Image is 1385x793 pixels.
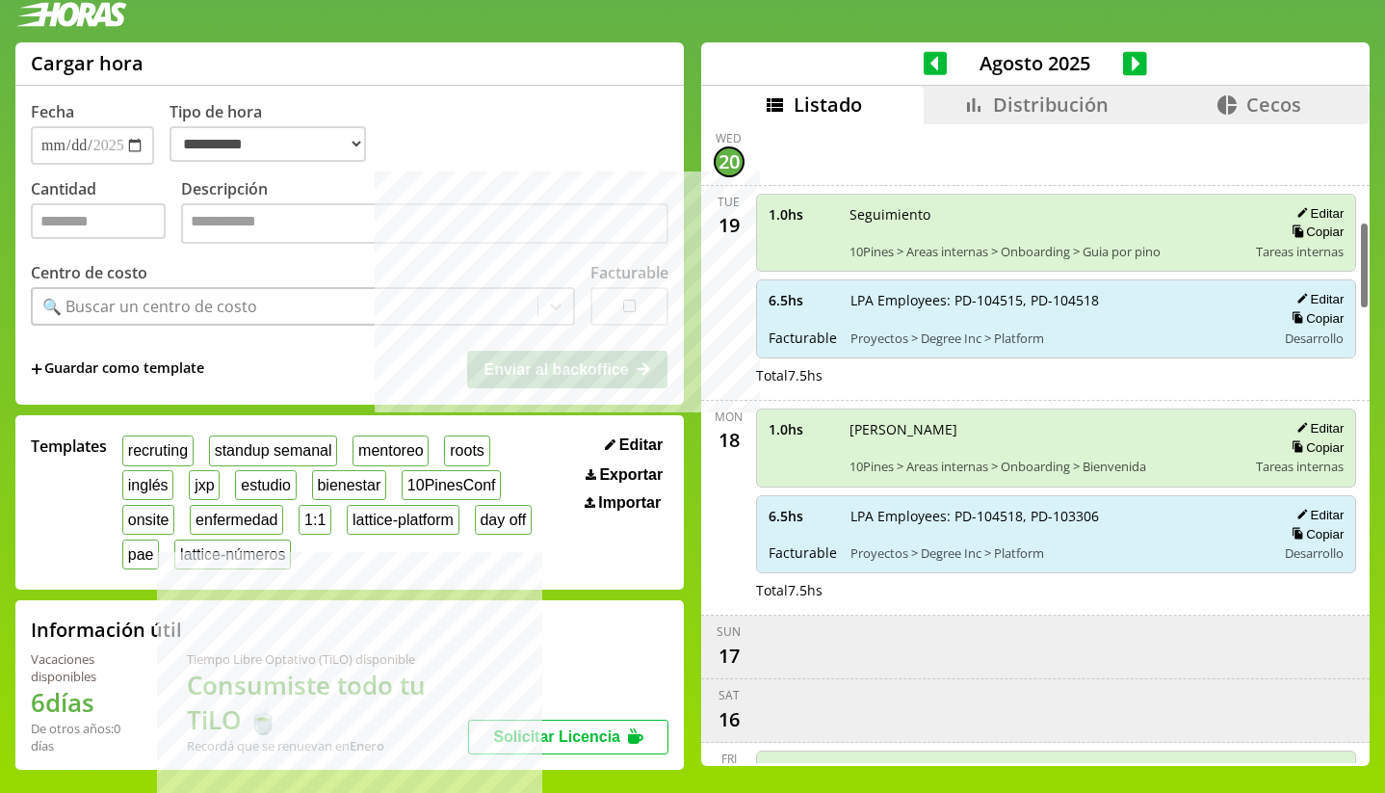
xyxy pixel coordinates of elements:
[769,543,837,562] span: Facturable
[31,436,107,457] span: Templates
[209,436,337,465] button: standup semanal
[714,640,745,671] div: 17
[715,409,743,425] div: Mon
[1291,420,1344,436] button: Editar
[181,178,668,249] label: Descripción
[31,617,182,643] h2: Información útil
[1285,544,1344,562] span: Desarrollo
[189,470,220,500] button: jxp
[353,436,429,465] button: mentoreo
[701,124,1370,763] div: scrollable content
[1291,205,1344,222] button: Editar
[31,262,147,283] label: Centro de costo
[31,720,141,754] div: De otros años: 0 días
[347,505,459,535] button: lattice-platform
[31,358,42,380] span: +
[299,505,331,535] button: 1:1
[850,291,1264,309] span: LPA Employees: PD-104515, PD-104518
[31,203,166,239] input: Cantidad
[756,581,1357,599] div: Total 7.5 hs
[444,436,489,465] button: roots
[1246,92,1301,118] span: Cecos
[714,703,745,734] div: 16
[1256,243,1344,260] span: Tareas internas
[716,130,742,146] div: Wed
[993,92,1109,118] span: Distribución
[187,737,468,754] div: Recordá que se renuevan en
[122,540,159,569] button: pae
[350,737,384,754] b: Enero
[1291,291,1344,307] button: Editar
[849,243,1243,260] span: 10Pines > Areas internas > Onboarding > Guia por pino
[769,291,837,309] span: 6.5 hs
[580,465,668,485] button: Exportar
[174,540,291,569] button: lattice-números
[1286,224,1344,240] button: Copiar
[714,146,745,177] div: 20
[598,494,661,512] span: Importar
[1286,310,1344,327] button: Copiar
[312,470,386,500] button: bienestar
[794,92,862,118] span: Listado
[721,751,737,767] div: Fri
[31,101,74,122] label: Fecha
[402,470,501,500] button: 10PinesConf
[1286,526,1344,542] button: Copiar
[31,650,141,685] div: Vacaciones disponibles
[849,420,1243,438] span: [PERSON_NAME]
[719,687,740,703] div: Sat
[849,205,1243,224] span: Seguimiento
[42,296,257,317] div: 🔍 Buscar un centro de costo
[849,458,1243,475] span: 10Pines > Areas internas > Onboarding > Bienvenida
[850,330,1264,347] span: Proyectos > Degree Inc > Platform
[122,505,174,535] button: onsite
[31,685,141,720] h1: 6 días
[769,507,837,525] span: 6.5 hs
[599,436,668,455] button: Editar
[187,668,468,737] h1: Consumiste todo tu TiLO 🍵
[468,720,668,754] button: Solicitar Licencia
[947,50,1123,76] span: Agosto 2025
[170,126,366,162] select: Tipo de hora
[599,466,663,484] span: Exportar
[619,436,663,454] span: Editar
[756,366,1357,384] div: Total 7.5 hs
[475,505,532,535] button: day off
[850,544,1264,562] span: Proyectos > Degree Inc > Platform
[714,210,745,241] div: 19
[850,507,1264,525] span: LPA Employees: PD-104518, PD-103306
[1256,458,1344,475] span: Tareas internas
[31,358,204,380] span: +Guardar como template
[190,505,283,535] button: enfermedad
[718,194,740,210] div: Tue
[122,436,194,465] button: recruting
[717,623,741,640] div: Sun
[714,425,745,456] div: 18
[493,728,620,745] span: Solicitar Licencia
[1285,330,1344,347] span: Desarrollo
[122,470,173,500] button: inglés
[769,205,836,224] span: 1.0 hs
[1291,507,1344,523] button: Editar
[769,420,836,438] span: 1.0 hs
[181,203,668,244] textarea: Descripción
[235,470,296,500] button: estudio
[590,262,668,283] label: Facturable
[769,329,837,347] span: Facturable
[187,650,468,668] div: Tiempo Libre Optativo (TiLO) disponible
[31,50,144,76] h1: Cargar hora
[170,101,381,165] label: Tipo de hora
[15,2,127,27] img: logotipo
[31,178,181,249] label: Cantidad
[1286,439,1344,456] button: Copiar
